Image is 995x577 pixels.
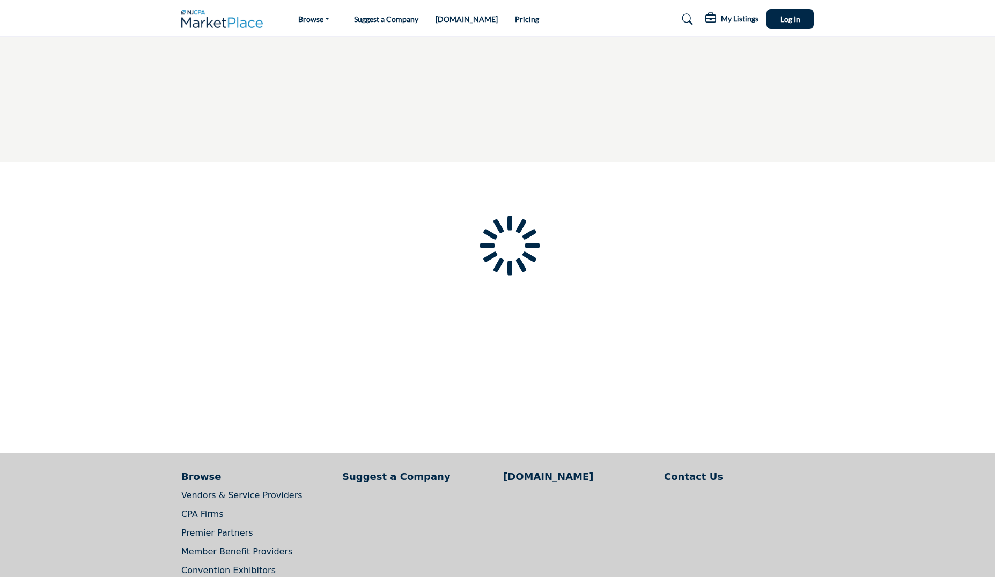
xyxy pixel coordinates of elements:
[354,14,418,24] a: Suggest a Company
[672,11,700,28] a: Search
[721,14,758,24] h5: My Listings
[291,12,337,27] a: Browse
[342,469,492,484] a: Suggest a Company
[181,565,276,575] a: Convention Exhibitors
[181,10,268,28] img: Site Logo
[515,14,539,24] a: Pricing
[181,469,331,484] a: Browse
[436,14,498,24] a: [DOMAIN_NAME]
[503,469,653,484] a: [DOMAIN_NAME]
[780,14,800,24] span: Log In
[181,490,303,500] a: Vendors & Service Providers
[181,509,224,519] a: CPA Firms
[766,9,814,29] button: Log In
[664,469,814,484] a: Contact Us
[181,546,292,557] a: Member Benefit Providers
[705,13,758,26] div: My Listings
[181,528,253,538] a: Premier Partners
